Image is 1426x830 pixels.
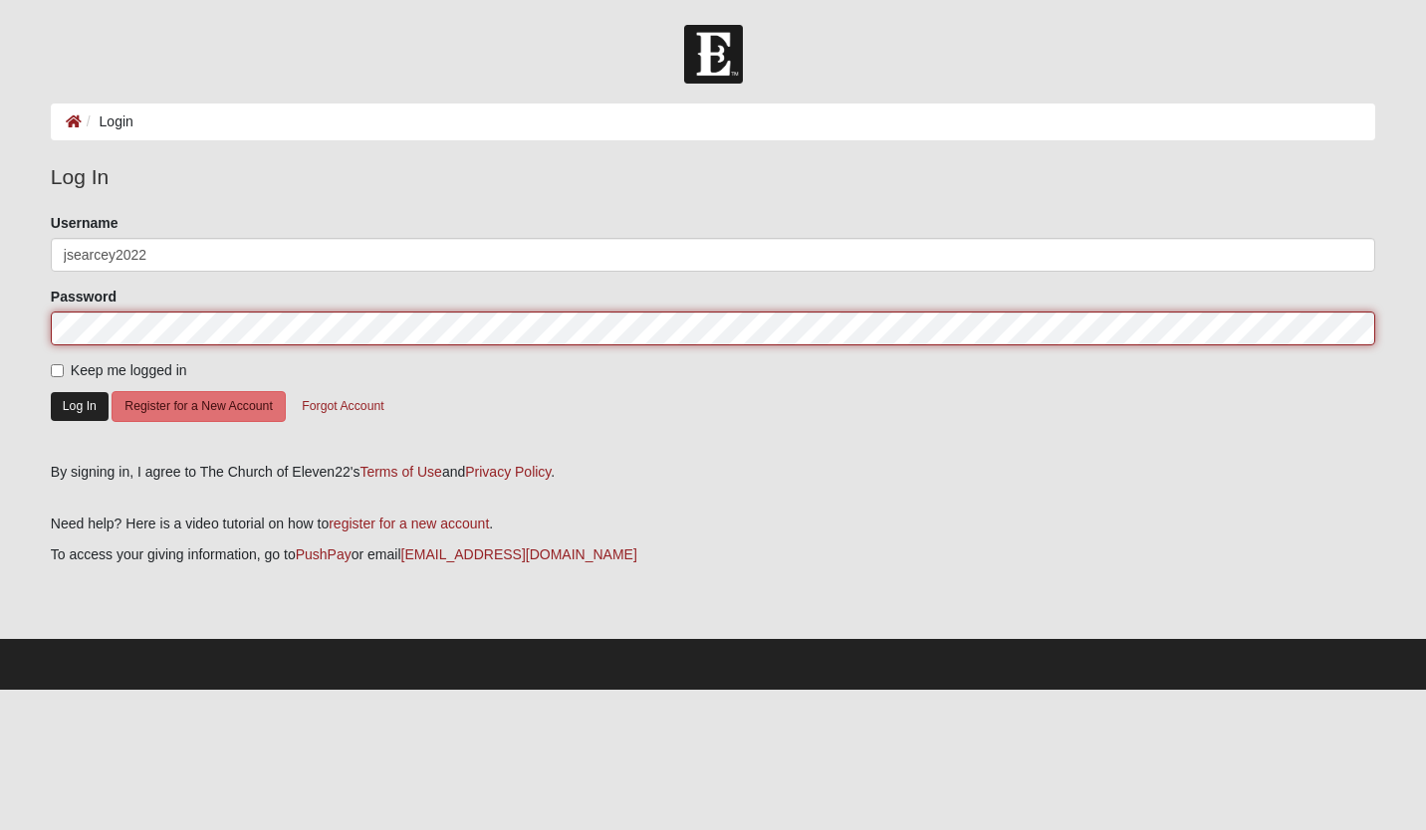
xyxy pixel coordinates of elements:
[51,462,1375,483] div: By signing in, I agree to The Church of Eleven22's and .
[465,464,551,480] a: Privacy Policy
[296,546,352,562] a: PushPay
[51,392,109,421] button: Log In
[359,464,441,480] a: Terms of Use
[51,514,1375,534] p: Need help? Here is a video tutorial on how to .
[684,25,743,84] img: Church of Eleven22 Logo
[51,161,1375,193] legend: Log In
[401,546,637,562] a: [EMAIL_ADDRESS][DOMAIN_NAME]
[71,362,187,378] span: Keep me logged in
[82,111,133,132] li: Login
[51,364,64,377] input: Keep me logged in
[51,213,119,233] label: Username
[51,544,1375,565] p: To access your giving information, go to or email
[329,516,489,531] a: register for a new account
[112,391,285,422] button: Register for a New Account
[289,391,396,422] button: Forgot Account
[51,287,117,307] label: Password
